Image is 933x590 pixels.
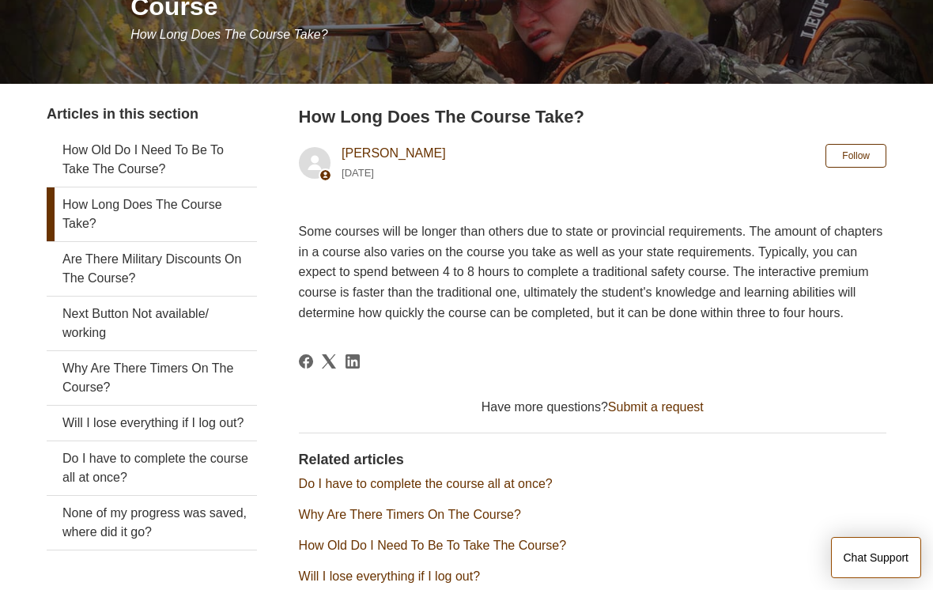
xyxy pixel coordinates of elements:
[47,496,257,550] a: None of my progress was saved, where did it go?
[47,242,257,296] a: Are There Military Discounts On The Course?
[47,133,257,187] a: How Old Do I Need To Be To Take The Course?
[47,441,257,495] a: Do I have to complete the course all at once?
[342,146,446,160] a: [PERSON_NAME]
[299,477,553,490] a: Do I have to complete the course all at once?
[831,537,922,578] button: Chat Support
[299,104,886,130] h2: How Long Does The Course Take?
[342,167,374,179] time: 05/15/2024, 08:20
[299,221,886,323] p: Some courses will be longer than others due to state or provincial requirements. The amount of ch...
[47,106,198,122] span: Articles in this section
[346,354,360,369] a: LinkedIn
[47,187,257,241] a: How Long Does The Course Take?
[47,297,257,350] a: Next Button Not available/ working
[299,539,567,552] a: How Old Do I Need To Be To Take The Course?
[299,508,521,521] a: Why Are There Timers On The Course?
[322,354,336,369] svg: Share this page on X Corp
[299,354,313,369] a: Facebook
[47,351,257,405] a: Why Are There Timers On The Course?
[825,144,886,168] button: Follow Article
[299,569,480,583] a: Will I lose everything if I log out?
[299,398,886,417] div: Have more questions?
[608,400,704,414] a: Submit a request
[346,354,360,369] svg: Share this page on LinkedIn
[299,354,313,369] svg: Share this page on Facebook
[322,354,336,369] a: X Corp
[299,449,886,471] h2: Related articles
[47,406,257,441] a: Will I lose everything if I log out?
[130,28,327,41] span: How Long Does The Course Take?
